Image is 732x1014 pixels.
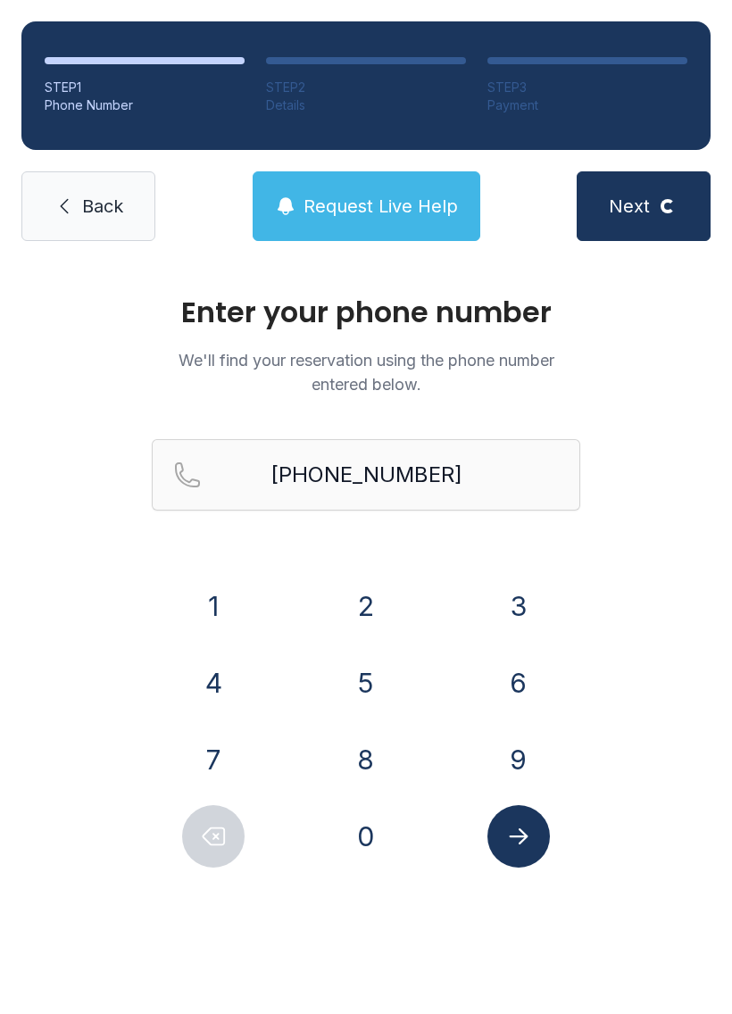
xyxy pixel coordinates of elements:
[304,194,458,219] span: Request Live Help
[152,298,580,327] h1: Enter your phone number
[487,652,550,714] button: 6
[335,652,397,714] button: 5
[266,96,466,114] div: Details
[182,728,245,791] button: 7
[82,194,123,219] span: Back
[45,96,245,114] div: Phone Number
[45,79,245,96] div: STEP 1
[609,194,650,219] span: Next
[487,575,550,637] button: 3
[266,79,466,96] div: STEP 2
[487,79,687,96] div: STEP 3
[335,805,397,868] button: 0
[152,348,580,396] p: We'll find your reservation using the phone number entered below.
[182,575,245,637] button: 1
[487,728,550,791] button: 9
[182,652,245,714] button: 4
[487,96,687,114] div: Payment
[487,805,550,868] button: Submit lookup form
[335,728,397,791] button: 8
[152,439,580,511] input: Reservation phone number
[335,575,397,637] button: 2
[182,805,245,868] button: Delete number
